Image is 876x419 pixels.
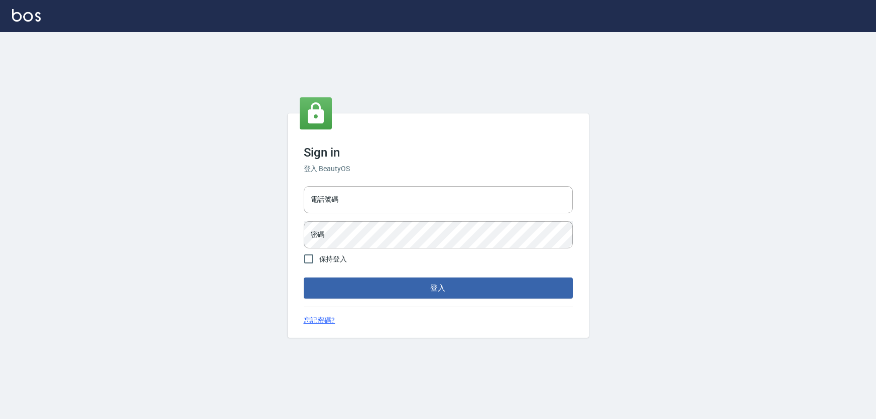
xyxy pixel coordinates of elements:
h6: 登入 BeautyOS [304,164,573,174]
span: 保持登入 [319,254,347,264]
img: Logo [12,9,41,22]
a: 忘記密碼? [304,315,335,326]
button: 登入 [304,277,573,299]
h3: Sign in [304,146,573,160]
